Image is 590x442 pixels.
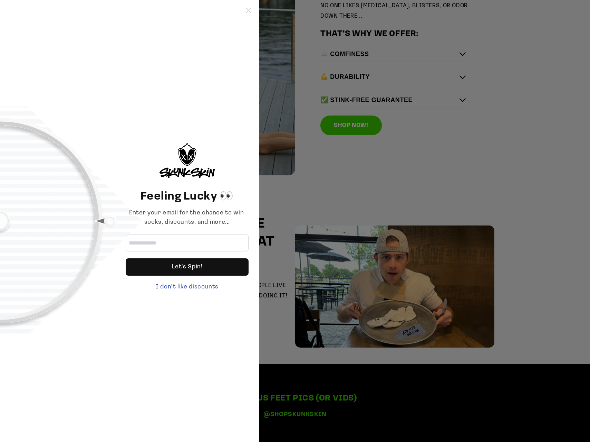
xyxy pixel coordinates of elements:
div: Enter your email for the chance to win socks, discounts, and more... [126,209,249,227]
div: Let's Spin! [126,258,249,276]
header: Feeling Lucky 👀 [126,188,249,205]
div: I don't like discounts [126,283,249,292]
img: logo [159,143,215,178]
input: Email address [126,234,249,251]
div: Let's Spin! [172,258,203,276]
